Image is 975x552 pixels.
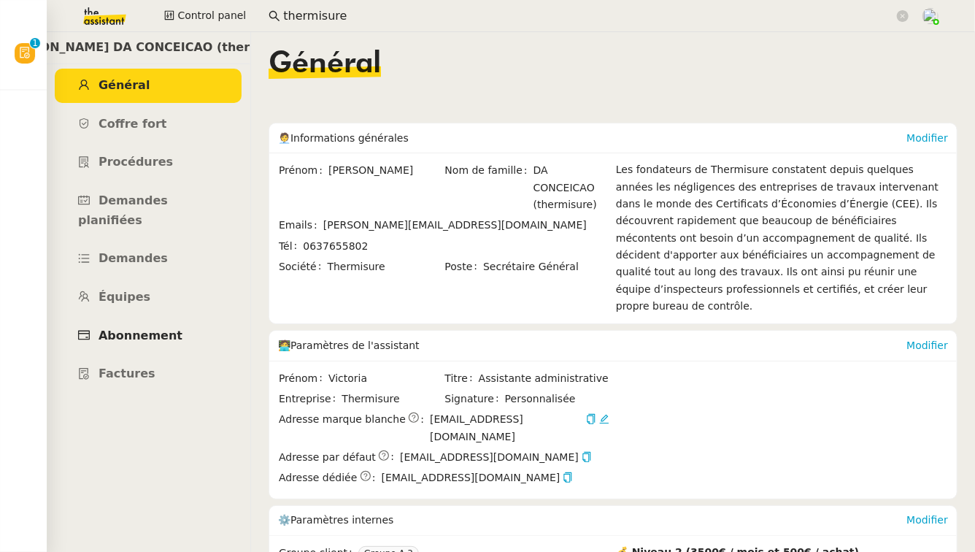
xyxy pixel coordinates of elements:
span: Informations générales [290,132,409,144]
span: Entreprise [279,391,342,407]
span: Abonnement [99,329,182,342]
span: Demandes planifiées [78,193,168,227]
span: 0637655802 [303,240,368,252]
span: Assistante administrative [479,370,609,387]
span: Personnalisée [505,391,576,407]
span: Thermisure [342,391,443,407]
a: Procédures [55,145,242,180]
span: DA CONCEICAO (thermisure) [533,162,609,213]
div: Les fondateurs de Thermisure constatent depuis quelques années les négligences des entreprises de... [616,161,948,315]
a: Général [55,69,242,103]
nz-badge-sup: 1 [30,38,40,48]
a: Coffre fort [55,107,242,142]
a: Abonnement [55,319,242,353]
span: [EMAIL_ADDRESS][DOMAIN_NAME] [382,469,574,486]
span: Poste [445,258,484,275]
span: Procédures [99,155,173,169]
span: Thermisure [327,258,443,275]
a: Modifier [906,132,948,144]
p: 1 [32,38,38,51]
span: Paramètres internes [290,514,393,526]
a: Demandes planifiées [55,184,242,237]
img: users%2FPPrFYTsEAUgQy5cK5MCpqKbOX8K2%2Favatar%2FCapture%20d%E2%80%99e%CC%81cran%202023-06-05%20a%... [922,8,939,24]
a: Modifier [906,514,948,526]
input: Rechercher [283,7,894,26]
a: Demandes [55,242,242,276]
span: Paramètres de l'assistant [290,340,420,351]
span: Signature [445,391,505,407]
span: Factures [99,367,155,380]
span: Général [99,78,150,92]
button: Control panel [155,6,255,26]
span: Prénom [279,162,328,179]
span: Adresse dédiée [279,469,357,486]
span: [PERSON_NAME] [328,162,443,179]
span: Nom de famille [445,162,533,213]
span: Adresse par défaut [279,449,376,466]
span: Control panel [177,7,246,24]
span: Victoria [328,370,443,387]
span: Société [279,258,327,275]
span: Prénom [279,370,328,387]
span: Équipes [99,290,150,304]
span: [EMAIL_ADDRESS][DOMAIN_NAME] [430,411,583,445]
span: [PERSON_NAME] DA CONCEICAO (thermisure) [1,38,300,58]
span: Emails [279,217,323,234]
span: Demandes [99,251,168,265]
span: Adresse marque blanche [279,411,406,428]
span: Général [269,50,381,79]
span: Tél [279,238,303,255]
a: Équipes [55,280,242,315]
div: 🧑‍💻 [278,331,906,360]
span: Titre [445,370,479,387]
div: ⚙️ [278,506,906,535]
a: Modifier [906,340,948,351]
span: Secrétaire Général [483,258,609,275]
span: [PERSON_NAME][EMAIL_ADDRESS][DOMAIN_NAME] [323,219,587,231]
span: [EMAIL_ADDRESS][DOMAIN_NAME] [400,449,592,466]
span: Coffre fort [99,117,167,131]
div: 🧑‍💼 [278,123,906,153]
